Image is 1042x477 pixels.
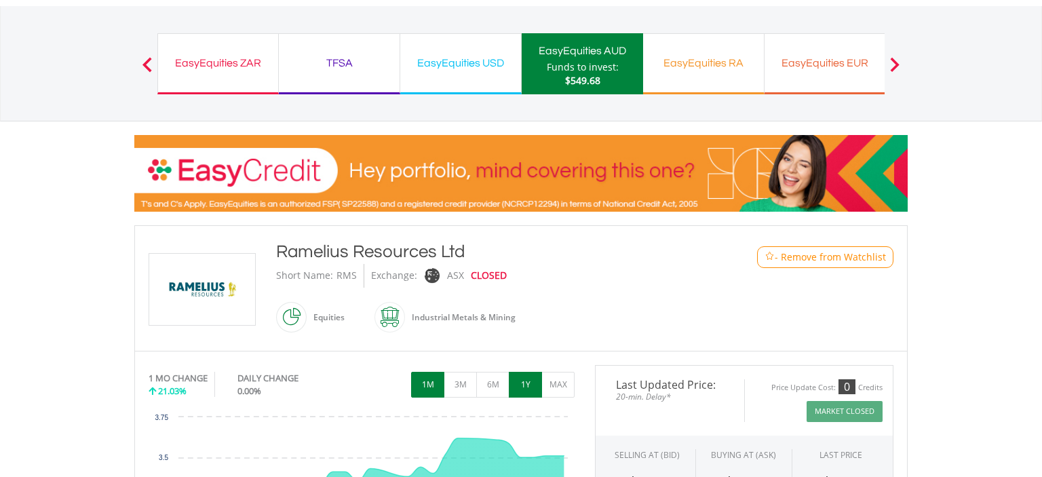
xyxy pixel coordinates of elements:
div: Ramelius Resources Ltd [276,240,702,264]
button: 1Y [509,372,542,398]
div: Price Update Cost: [771,383,836,393]
div: DAILY CHANGE [237,372,344,385]
button: MAX [541,372,575,398]
span: Last Updated Price: [606,379,734,390]
span: 20-min. Delay* [606,390,734,403]
img: asx.png [425,268,440,284]
button: Watchlist - Remove from Watchlist [757,246,893,268]
div: EasyEquities EUR [773,54,877,73]
div: LAST PRICE [819,449,862,461]
div: Funds to invest: [547,60,619,74]
div: TFSA [287,54,391,73]
span: $549.68 [565,74,600,87]
div: Short Name: [276,264,333,288]
img: Watchlist [765,252,775,262]
text: 3.75 [155,414,169,421]
button: 6M [476,372,509,398]
text: 3.5 [159,454,168,461]
span: BUYING AT (ASK) [711,449,776,461]
img: EQU.AU.RMS.png [151,254,253,325]
div: EasyEquities ZAR [166,54,270,73]
span: - Remove from Watchlist [775,250,886,264]
img: EasyCredit Promotion Banner [134,135,908,212]
div: EasyEquities AUD [530,41,635,60]
button: 1M [411,372,444,398]
span: 21.03% [158,385,187,397]
div: ASX [447,264,464,288]
button: Previous [134,64,161,77]
div: CLOSED [471,264,507,288]
div: Exchange: [371,264,417,288]
button: Next [881,64,908,77]
button: Market Closed [807,401,883,422]
div: EasyEquities RA [651,54,756,73]
div: Equities [307,301,345,334]
div: Credits [858,383,883,393]
span: 0.00% [237,385,261,397]
div: EasyEquities USD [408,54,513,73]
div: SELLING AT (BID) [615,449,680,461]
div: 1 MO CHANGE [149,372,208,385]
div: Industrial Metals & Mining [405,301,516,334]
div: RMS [336,264,357,288]
div: 0 [838,379,855,394]
button: 3M [444,372,477,398]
